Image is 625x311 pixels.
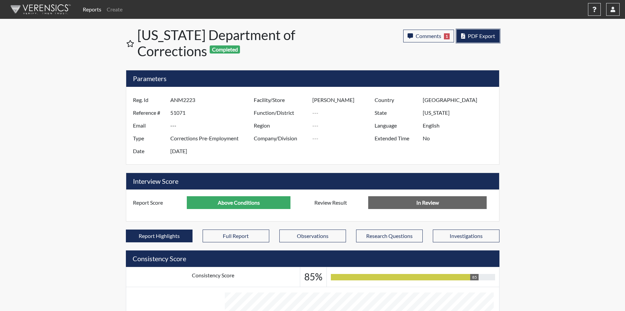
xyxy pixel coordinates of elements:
[210,45,240,54] span: Completed
[128,106,170,119] label: Reference #
[312,132,376,145] input: ---
[126,250,499,267] h5: Consistency Score
[312,106,376,119] input: ---
[356,230,423,242] button: Research Questions
[126,267,300,287] td: Consistency Score
[470,274,478,280] div: 85
[423,132,497,145] input: ---
[444,33,450,39] span: 1
[468,33,495,39] span: PDF Export
[423,94,497,106] input: ---
[104,3,125,16] a: Create
[370,106,423,119] label: State
[433,230,499,242] button: Investigations
[128,119,170,132] label: Email
[279,230,346,242] button: Observations
[309,196,369,209] label: Review Result
[128,145,170,158] label: Date
[312,94,376,106] input: ---
[403,30,454,42] button: Comments1
[128,196,187,209] label: Report Score
[126,173,499,189] h5: Interview Score
[126,70,499,87] h5: Parameters
[128,132,170,145] label: Type
[370,132,423,145] label: Extended Time
[170,145,255,158] input: ---
[423,106,497,119] input: ---
[170,94,255,106] input: ---
[249,132,313,145] label: Company/Division
[126,230,193,242] button: Report Highlights
[137,27,313,59] h1: [US_STATE] Department of Corrections
[370,94,423,106] label: Country
[368,196,487,209] input: No Decision
[312,119,376,132] input: ---
[416,33,441,39] span: Comments
[249,119,313,132] label: Region
[170,106,255,119] input: ---
[457,30,499,42] button: PDF Export
[80,3,104,16] a: Reports
[128,94,170,106] label: Reg. Id
[170,132,255,145] input: ---
[304,271,322,283] h3: 85%
[203,230,269,242] button: Full Report
[423,119,497,132] input: ---
[249,94,313,106] label: Facility/Store
[170,119,255,132] input: ---
[187,196,290,209] input: ---
[249,106,313,119] label: Function/District
[370,119,423,132] label: Language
